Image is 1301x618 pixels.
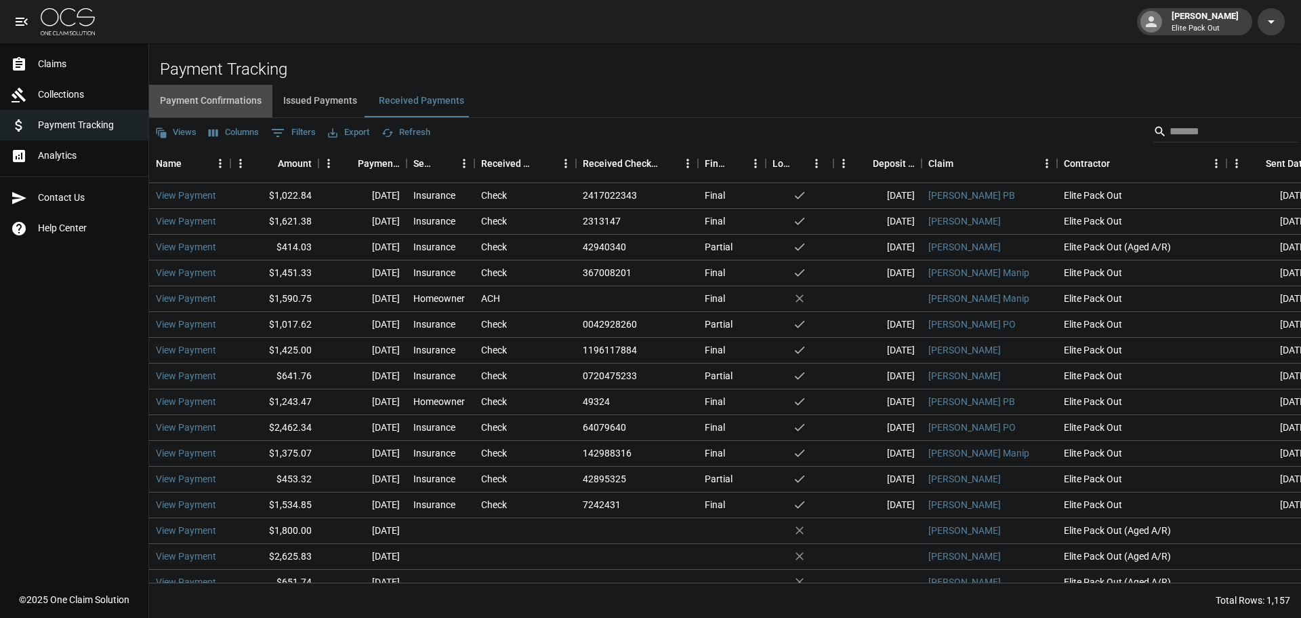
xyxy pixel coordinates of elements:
[413,472,455,486] div: Insurance
[1057,570,1226,596] div: Elite Pack Out (Aged A/R)
[1057,441,1226,467] div: Elite Pack Out
[833,235,922,260] div: [DATE]
[928,575,1001,589] a: [PERSON_NAME]
[833,364,922,389] div: [DATE]
[156,240,216,254] a: View Payment
[413,292,465,305] div: Homeowner
[230,183,318,209] div: $1,022.84
[833,415,922,441] div: [DATE]
[210,153,230,174] button: Menu
[230,235,318,260] div: $414.03
[1216,594,1290,607] div: Total Rows: 1,157
[156,369,216,383] a: View Payment
[435,154,454,173] button: Sort
[481,421,507,434] div: Check
[156,343,216,357] a: View Payment
[1057,364,1226,389] div: Elite Pack Out
[583,343,637,357] div: 1196117884
[230,415,318,441] div: $2,462.34
[230,153,251,174] button: Menu
[481,395,507,408] div: Check
[705,343,725,357] div: Final
[230,338,318,364] div: $1,425.00
[705,317,732,331] div: Partial
[1057,235,1226,260] div: Elite Pack Out (Aged A/R)
[149,144,230,182] div: Name
[230,209,318,235] div: $1,621.38
[583,421,626,434] div: 64079640
[481,292,500,305] div: ACH
[318,544,407,570] div: [DATE]
[149,85,1301,117] div: dynamic tabs
[556,153,576,174] button: Menu
[149,85,272,117] button: Payment Confirmations
[928,292,1029,305] a: [PERSON_NAME] Manip
[1226,153,1247,174] button: Menu
[481,369,507,383] div: Check
[38,191,138,205] span: Contact Us
[833,493,922,518] div: [DATE]
[1057,286,1226,312] div: Elite Pack Out
[318,493,407,518] div: [DATE]
[854,154,873,173] button: Sort
[1057,467,1226,493] div: Elite Pack Out
[1057,338,1226,364] div: Elite Pack Out
[791,154,810,173] button: Sort
[583,214,621,228] div: 2313147
[928,524,1001,537] a: [PERSON_NAME]
[806,153,827,174] button: Menu
[833,183,922,209] div: [DATE]
[928,549,1001,563] a: [PERSON_NAME]
[318,144,407,182] div: Payment Date
[318,570,407,596] div: [DATE]
[833,153,854,174] button: Menu
[833,144,922,182] div: Deposit Date
[705,266,725,279] div: Final
[481,317,507,331] div: Check
[833,260,922,286] div: [DATE]
[928,317,1016,331] a: [PERSON_NAME] PO
[705,369,732,383] div: Partial
[230,467,318,493] div: $453.32
[156,266,216,279] a: View Payment
[833,312,922,338] div: [DATE]
[318,209,407,235] div: [DATE]
[156,317,216,331] a: View Payment
[481,498,507,511] div: Check
[38,118,138,132] span: Payment Tracking
[928,369,1001,383] a: [PERSON_NAME]
[156,214,216,228] a: View Payment
[318,338,407,364] div: [DATE]
[156,189,216,202] a: View Payment
[413,369,455,383] div: Insurance
[205,122,262,143] button: Select columns
[230,544,318,570] div: $2,625.83
[705,240,732,254] div: Partial
[318,389,407,415] div: [DATE]
[1057,209,1226,235] div: Elite Pack Out
[413,395,465,408] div: Homeowner
[705,446,725,460] div: Final
[152,122,200,143] button: Views
[407,144,474,182] div: Sender
[698,144,766,182] div: Final/Partial
[413,189,455,202] div: Insurance
[318,235,407,260] div: [DATE]
[156,395,216,408] a: View Payment
[413,421,455,434] div: Insurance
[833,467,922,493] div: [DATE]
[1153,121,1298,145] div: Search
[156,524,216,537] a: View Payment
[1057,493,1226,518] div: Elite Pack Out
[230,570,318,596] div: $651.74
[481,472,507,486] div: Check
[19,593,129,606] div: © 2025 One Claim Solution
[413,214,455,228] div: Insurance
[156,144,182,182] div: Name
[772,144,791,182] div: Lockbox
[705,214,725,228] div: Final
[726,154,745,173] button: Sort
[413,498,455,511] div: Insurance
[1037,153,1057,174] button: Menu
[318,286,407,312] div: [DATE]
